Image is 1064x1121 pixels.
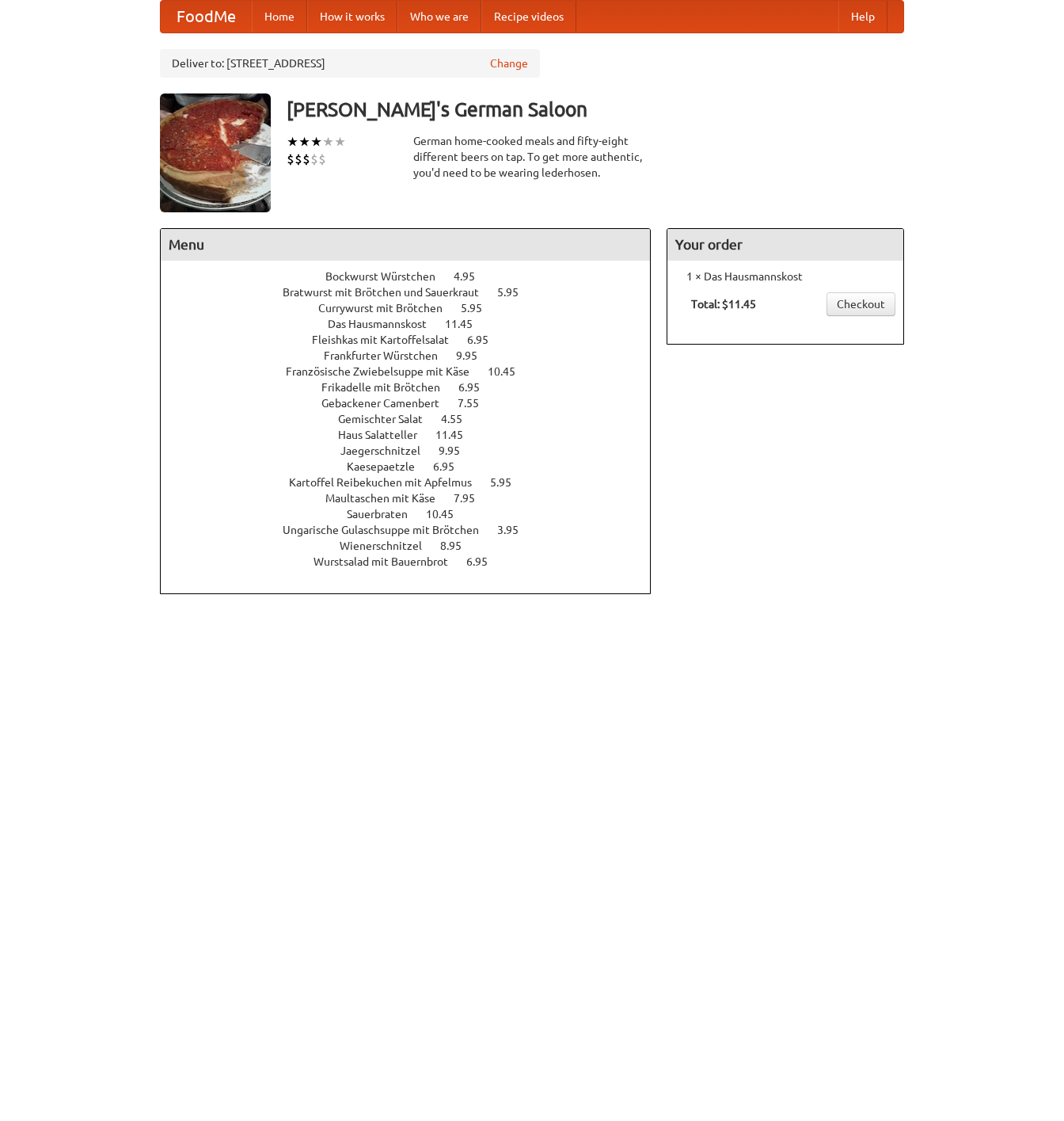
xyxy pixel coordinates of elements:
b: Total: $11.45 [691,298,756,311]
a: Help [838,1,887,32]
span: Bockwurst Würstchen [325,270,451,283]
span: Frikadelle mit Brötchen [321,381,456,394]
a: Kaesepaetzle 6.95 [347,460,484,473]
span: 5.95 [490,476,527,489]
div: Deliver to: [STREET_ADDRESS] [160,49,540,78]
span: 8.95 [440,540,477,552]
a: How it works [307,1,397,32]
div: German home-cooked meals and fifty-eight different beers on tap. To get more authentic, you'd nee... [413,133,651,181]
span: 5.95 [497,286,534,299]
span: Bratwurst mit Brötchen und Sauerkraut [283,286,495,299]
a: Maultaschen mit Käse 7.95 [325,492,504,505]
span: Maultaschen mit Käse [325,492,451,505]
a: Gemischter Salat 4.55 [338,413,492,425]
span: Gebackener Camenbert [321,397,455,410]
span: Jaegerschnitzel [340,444,436,457]
a: Fleishkas mit Kartoffelsalat 6.95 [312,334,518,346]
a: Recipe videos [481,1,576,32]
span: 9.95 [439,444,476,457]
li: $ [287,151,294,168]
span: 4.95 [454,270,491,283]
a: Change [490,55,528,71]
span: Frankfurter Würstchen [324,349,454,362]
span: 6.95 [467,334,504,346]
span: 5.95 [461,302,498,315]
span: 10.45 [488,365,531,378]
span: 10.45 [426,508,469,520]
a: Gebackener Camenbert 7.55 [321,397,508,410]
li: ★ [298,133,310,151]
span: Ungarische Gulaschsuppe mit Brötchen [283,524,495,536]
li: $ [294,151,302,168]
a: Wienerschnitzel 8.95 [340,540,491,552]
span: Fleishkas mit Kartoffelsalat [312,334,465,346]
a: Kartoffel Reibekuchen mit Apfelmus 5.95 [289,476,541,489]
span: Gemischter Salat [338,413,439,425]
span: 3.95 [497,524,534,536]
a: Frikadelle mit Brötchen 6.95 [321,381,509,394]
a: Currywurst mit Brötchen 5.95 [318,302,511,315]
span: 7.95 [454,492,491,505]
a: Home [252,1,307,32]
a: Sauerbraten 10.45 [347,508,483,520]
li: $ [310,151,318,168]
li: 1 × Das Hausmannskost [675,269,895,284]
span: 6.95 [466,555,503,568]
h4: Your order [667,229,903,261]
a: Checkout [826,292,895,316]
a: Frankfurter Würstchen 9.95 [324,349,507,362]
a: FoodMe [161,1,252,32]
a: Wurstsalad mit Bauernbrot 6.95 [313,555,517,568]
img: angular.jpg [160,93,271,212]
li: ★ [310,133,322,151]
span: Currywurst mit Brötchen [318,302,458,315]
li: ★ [287,133,298,151]
a: Bratwurst mit Brötchen und Sauerkraut 5.95 [283,286,548,299]
span: Französische Zwiebelsuppe mit Käse [286,365,485,378]
span: 11.45 [435,429,479,441]
a: Jaegerschnitzel 9.95 [340,444,489,457]
span: 9.95 [456,349,493,362]
span: Sauerbraten [347,508,424,520]
span: Das Hausmannskost [328,318,443,330]
span: 11.45 [445,318,488,330]
span: Kartoffel Reibekuchen mit Apfelmus [289,476,488,489]
span: Wienerschnitzel [340,540,438,552]
li: $ [318,151,326,168]
a: Bockwurst Würstchen 4.95 [325,270,504,283]
li: $ [302,151,310,168]
span: Haus Salatteller [338,429,433,441]
h4: Menu [161,229,650,261]
a: Who we are [397,1,481,32]
span: 4.55 [441,413,478,425]
a: Französische Zwiebelsuppe mit Käse 10.45 [286,365,545,378]
span: 6.95 [458,381,496,394]
span: 7.55 [458,397,495,410]
span: Wurstsalad mit Bauernbrot [313,555,464,568]
a: Ungarische Gulaschsuppe mit Brötchen 3.95 [283,524,548,536]
a: Das Hausmannskost 11.45 [328,318,502,330]
h3: [PERSON_NAME]'s German Saloon [287,93,904,125]
li: ★ [334,133,346,151]
span: Kaesepaetzle [347,460,431,473]
span: 6.95 [433,460,470,473]
li: ★ [322,133,334,151]
a: Haus Salatteller 11.45 [338,429,492,441]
